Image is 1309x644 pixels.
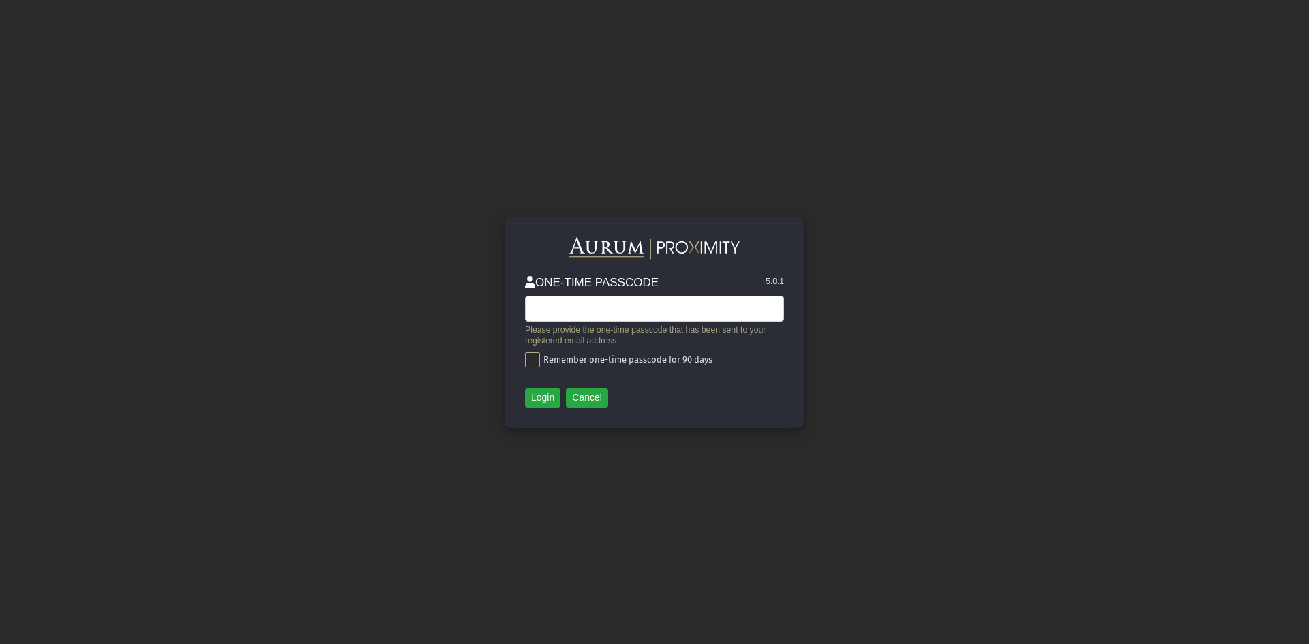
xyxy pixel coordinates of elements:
[766,276,784,296] div: 5.0.1
[525,388,560,408] button: Login
[569,237,740,260] img: Aurum-Proximity%20white.svg
[566,388,608,408] button: Cancel
[540,354,712,365] span: Remember one-time passcode for 90 days
[525,324,784,347] div: Please provide the one-time passcode that has been sent to your registered email address.
[525,276,659,290] h3: ONE-TIME PASSCODE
